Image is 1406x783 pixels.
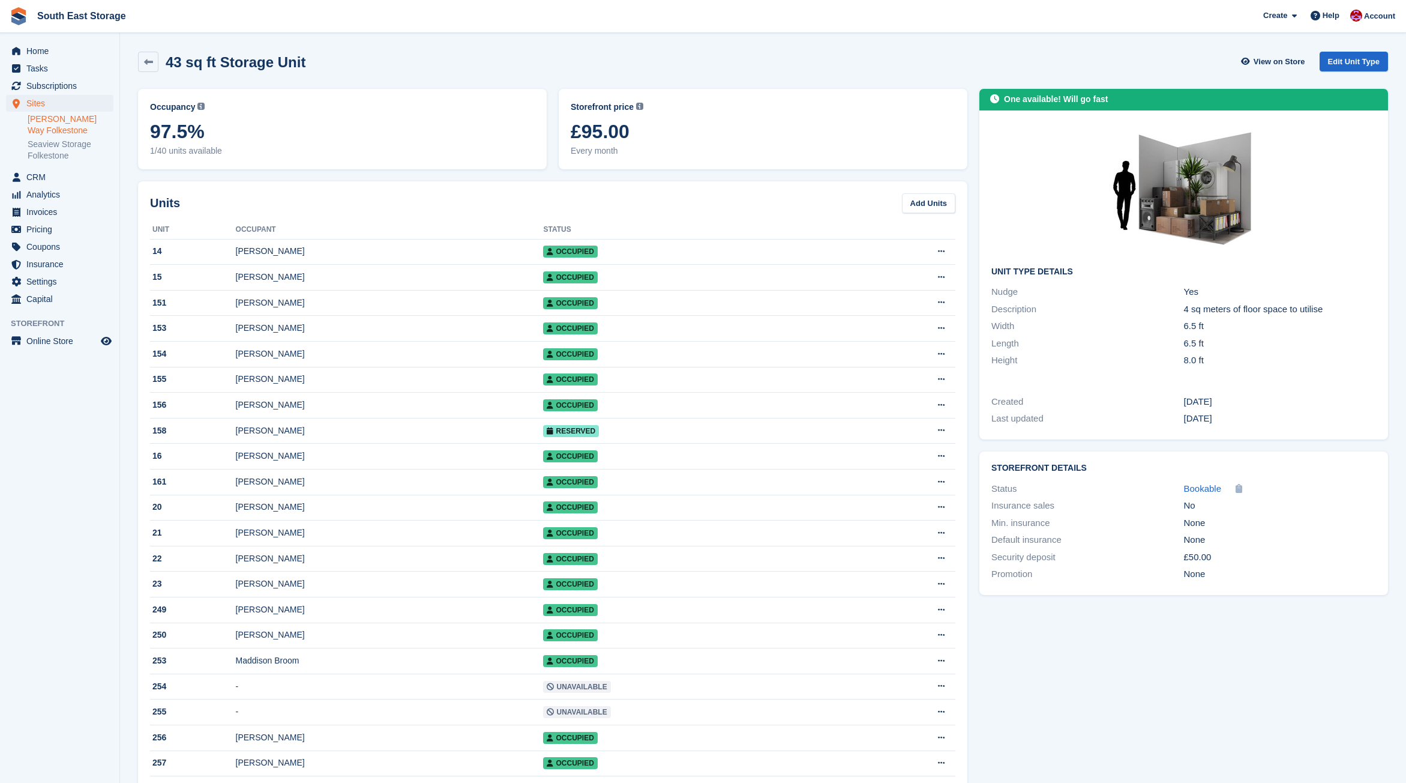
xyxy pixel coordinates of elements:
[6,204,113,220] a: menu
[236,501,544,513] div: [PERSON_NAME]
[991,319,1184,333] div: Width
[543,425,599,437] span: Reserved
[991,412,1184,426] div: Last updated
[150,121,535,142] span: 97.5%
[543,246,597,258] span: Occupied
[6,238,113,255] a: menu
[1184,412,1377,426] div: [DATE]
[991,303,1184,316] div: Description
[6,186,113,203] a: menu
[236,245,544,258] div: [PERSON_NAME]
[150,731,236,744] div: 256
[6,77,113,94] a: menu
[1184,395,1377,409] div: [DATE]
[991,551,1184,564] div: Security deposit
[236,450,544,462] div: [PERSON_NAME]
[543,629,597,641] span: Occupied
[1240,52,1310,71] a: View on Store
[991,516,1184,530] div: Min. insurance
[150,501,236,513] div: 20
[1184,303,1377,316] div: 4 sq meters of floor space to utilise
[991,464,1376,473] h2: Storefront Details
[150,603,236,616] div: 249
[991,567,1184,581] div: Promotion
[543,373,597,385] span: Occupied
[236,297,544,309] div: [PERSON_NAME]
[236,425,544,437] div: [PERSON_NAME]
[236,399,544,411] div: [PERSON_NAME]
[150,271,236,283] div: 15
[1184,285,1377,299] div: Yes
[236,271,544,283] div: [PERSON_NAME]
[1254,56,1305,68] span: View on Store
[150,220,236,240] th: Unit
[32,6,131,26] a: South East Storage
[236,603,544,616] div: [PERSON_NAME]
[1184,337,1377,351] div: 6.5 ft
[902,193,955,213] a: Add Units
[150,145,535,157] span: 1/40 units available
[1364,10,1395,22] span: Account
[11,318,119,330] span: Storefront
[26,256,98,273] span: Insurance
[543,271,597,283] span: Occupied
[6,273,113,290] a: menu
[99,334,113,348] a: Preview store
[571,101,634,113] span: Storefront price
[1184,319,1377,333] div: 6.5 ft
[1184,551,1377,564] div: £50.00
[26,273,98,290] span: Settings
[236,476,544,488] div: [PERSON_NAME]
[150,629,236,641] div: 250
[1184,354,1377,367] div: 8.0 ft
[26,238,98,255] span: Coupons
[150,348,236,360] div: 154
[150,655,236,667] div: 253
[543,348,597,360] span: Occupied
[543,681,610,693] span: Unavailable
[1184,567,1377,581] div: None
[150,450,236,462] div: 16
[543,604,597,616] span: Occupied
[28,113,113,136] a: [PERSON_NAME] Way Folkestone
[1094,122,1274,258] img: 40-sqft-unit.jpg
[1184,483,1222,494] span: Bookable
[636,103,643,110] img: icon-info-grey-7440780725fd019a000dd9b08b2336e03edf1995a4989e88bcd33f0948082b44.svg
[1184,533,1377,547] div: None
[1263,10,1287,22] span: Create
[991,337,1184,351] div: Length
[991,285,1184,299] div: Nudge
[991,354,1184,367] div: Height
[991,395,1184,409] div: Created
[1323,10,1339,22] span: Help
[150,706,236,718] div: 255
[150,194,180,212] h2: Units
[236,674,544,700] td: -
[150,757,236,769] div: 257
[1184,482,1222,496] a: Bookable
[236,373,544,385] div: [PERSON_NAME]
[236,700,544,725] td: -
[236,322,544,334] div: [PERSON_NAME]
[6,291,113,307] a: menu
[150,245,236,258] div: 14
[991,533,1184,547] div: Default insurance
[150,399,236,411] div: 156
[26,221,98,238] span: Pricing
[236,731,544,744] div: [PERSON_NAME]
[236,629,544,641] div: [PERSON_NAME]
[543,757,597,769] span: Occupied
[571,145,955,157] span: Every month
[236,527,544,539] div: [PERSON_NAME]
[6,60,113,77] a: menu
[571,121,955,142] span: £95.00
[236,348,544,360] div: [PERSON_NAME]
[150,527,236,539] div: 21
[150,373,236,385] div: 155
[150,425,236,437] div: 158
[543,732,597,744] span: Occupied
[150,476,236,488] div: 161
[543,578,597,590] span: Occupied
[26,333,98,349] span: Online Store
[236,220,544,240] th: Occupant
